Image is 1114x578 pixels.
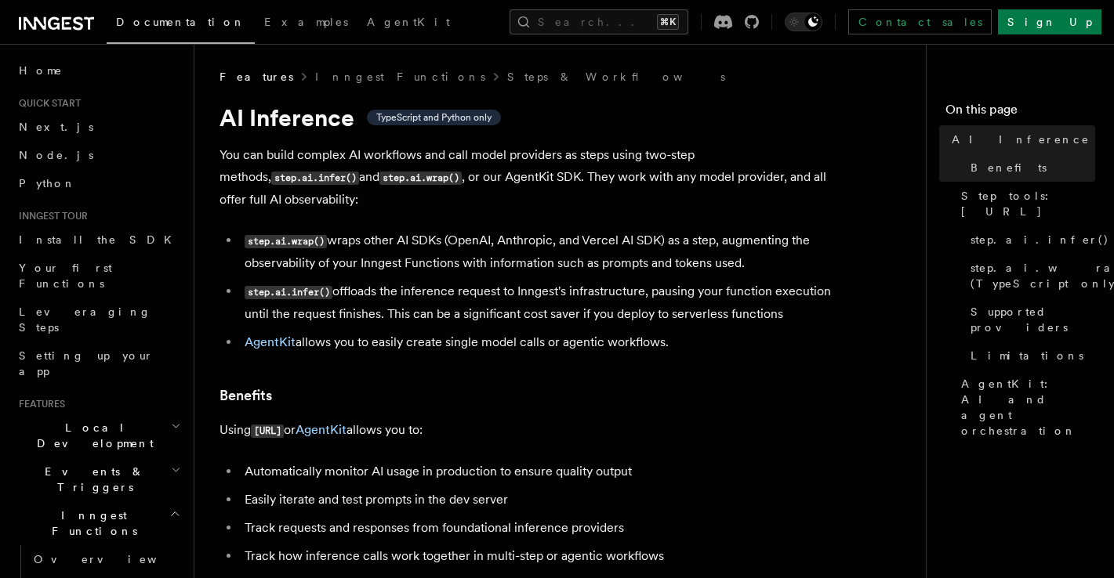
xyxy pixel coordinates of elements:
a: Steps & Workflows [507,69,725,85]
span: Node.js [19,149,93,161]
a: Next.js [13,113,184,141]
a: AgentKit [357,5,459,42]
a: Setting up your app [13,341,184,385]
span: Examples [264,16,348,28]
a: Node.js [13,141,184,169]
span: Documentation [116,16,245,28]
a: AgentKit [245,334,296,349]
button: Events & Triggers [13,457,184,501]
span: AI Inference [952,132,1090,147]
a: Benefits [964,154,1095,182]
span: Features [13,398,65,410]
p: You can build complex AI workflows and call model providers as steps using two-step methods, and ... [220,144,847,211]
span: Limitations [971,348,1083,363]
a: Limitations [964,341,1095,370]
code: step.ai.infer() [245,286,332,299]
span: step.ai.infer() [971,232,1109,247]
span: Next.js [19,121,93,133]
a: Leveraging Steps [13,298,184,341]
a: Step tools: [URL] [955,182,1095,226]
li: offloads the inference request to Inngest's infrastructure, pausing your function execution until... [240,280,847,325]
span: TypeScript and Python only [376,111,492,124]
code: step.ai.wrap() [245,235,327,248]
button: Toggle dark mode [785,13,822,31]
a: Documentation [107,5,255,44]
a: Examples [255,5,357,42]
span: Overview [34,553,195,565]
span: Install the SDK [19,233,181,246]
span: Local Development [13,420,171,451]
a: Contact sales [848,9,992,34]
li: Easily iterate and test prompts in the dev server [240,489,847,511]
a: step.ai.infer() [964,226,1095,254]
span: Home [19,63,63,78]
button: Search...⌘K [510,9,688,34]
a: Inngest Functions [315,69,485,85]
span: Your first Functions [19,262,112,290]
li: wraps other AI SDKs (OpenAI, Anthropic, and Vercel AI SDK) as a step, augmenting the observabilit... [240,229,847,274]
li: Track requests and responses from foundational inference providers [240,517,847,539]
kbd: ⌘K [657,14,679,30]
li: Track how inference calls work together in multi-step or agentic workflows [240,545,847,567]
a: step.ai.wrap() (TypeScript only) [964,254,1095,298]
a: Your first Functions [13,254,184,298]
span: Step tools: [URL] [961,188,1095,219]
a: AI Inference [945,125,1095,154]
span: Supported providers [971,304,1095,335]
button: Inngest Functions [13,501,184,545]
a: Overview [27,545,184,573]
span: Inngest Functions [13,508,169,539]
span: Features [220,69,293,85]
a: AgentKit [296,422,347,437]
h4: On this page [945,100,1095,125]
li: allows you to easily create single model calls or agentic workflows. [240,331,847,353]
a: AgentKit: AI and agent orchestration [955,370,1095,445]
span: Events & Triggers [13,464,171,495]
button: Local Development [13,414,184,457]
code: step.ai.wrap() [379,172,462,185]
a: Supported providers [964,298,1095,341]
code: step.ai.infer() [271,172,359,185]
h1: AI Inference [220,103,847,132]
li: Automatically monitor AI usage in production to ensure quality output [240,461,847,482]
span: Leveraging Steps [19,305,151,334]
code: [URL] [251,424,284,438]
span: Setting up your app [19,349,154,378]
span: Inngest tour [13,210,88,222]
p: Using or allows you to: [220,419,847,442]
span: Benefits [971,160,1047,175]
a: Install the SDK [13,226,184,254]
span: Quick start [13,97,81,110]
a: Python [13,169,184,197]
span: AgentKit [367,16,450,28]
a: Home [13,56,184,85]
a: Benefits [220,385,272,406]
a: Sign Up [998,9,1101,34]
span: Python [19,177,76,190]
span: AgentKit: AI and agent orchestration [961,376,1095,439]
